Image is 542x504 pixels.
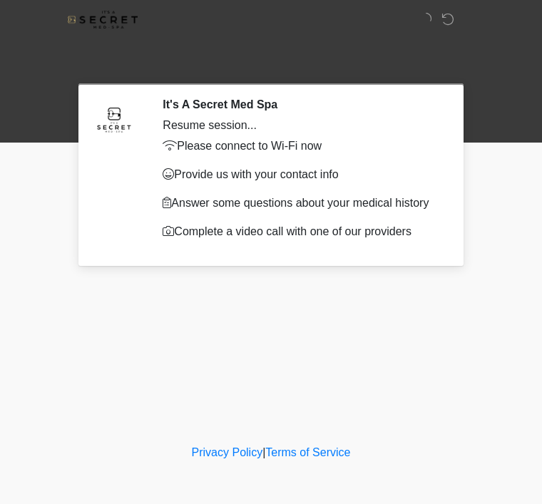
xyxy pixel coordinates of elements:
a: Privacy Policy [192,446,263,458]
img: Agent Avatar [93,98,135,140]
div: Resume session... [163,117,439,134]
h2: It's A Secret Med Spa [163,98,439,111]
p: Answer some questions about your medical history [163,195,439,212]
p: Complete a video call with one of our providers [163,223,439,240]
a: | [262,446,265,458]
p: Provide us with your contact info [163,166,439,183]
a: Terms of Service [265,446,350,458]
img: It's A Secret Med Spa Logo [68,11,138,29]
p: Please connect to Wi-Fi now [163,138,439,155]
h1: ‎ ‎ [71,51,471,78]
